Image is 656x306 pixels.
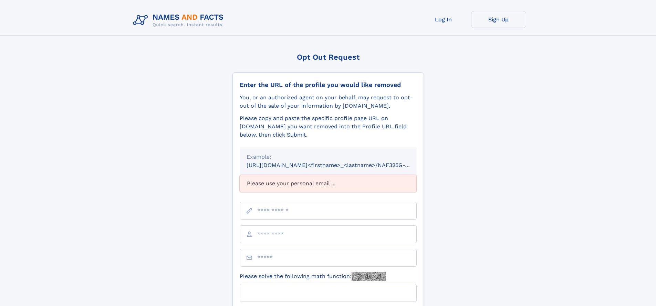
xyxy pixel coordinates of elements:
a: Sign Up [471,11,526,28]
div: Please use your personal email ... [240,175,417,192]
label: Please solve the following math function: [240,272,386,281]
a: Log In [416,11,471,28]
div: Please copy and paste the specific profile page URL on [DOMAIN_NAME] you want removed into the Pr... [240,114,417,139]
img: Logo Names and Facts [130,11,229,30]
div: Opt Out Request [232,53,424,61]
div: You, or an authorized agent on your behalf, may request to opt-out of the sale of your informatio... [240,93,417,110]
div: Enter the URL of the profile you would like removed [240,81,417,89]
div: Example: [247,153,410,161]
small: [URL][DOMAIN_NAME]<firstname>_<lastname>/NAF325G-xxxxxxxx [247,162,430,168]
